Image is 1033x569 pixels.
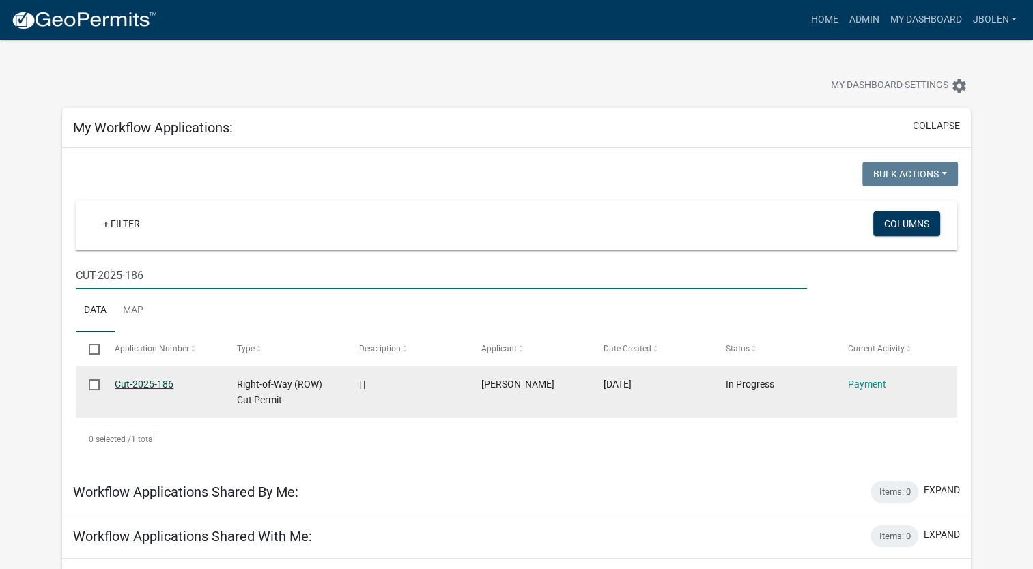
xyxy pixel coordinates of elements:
[76,332,102,365] datatable-header-cell: Select
[237,344,255,353] span: Type
[831,78,948,94] span: My Dashboard Settings
[591,332,713,365] datatable-header-cell: Date Created
[115,344,189,353] span: Application Number
[884,7,967,33] a: My Dashboard
[967,7,1022,33] a: jbolen
[481,344,517,353] span: Applicant
[871,481,918,503] div: Items: 0
[843,7,884,33] a: Admin
[92,211,151,236] a: + Filter
[481,379,554,390] span: Jennifer Bolen
[359,379,365,390] span: | |
[115,289,152,333] a: Map
[76,289,115,333] a: Data
[73,119,233,136] h5: My Workflow Applications:
[726,344,750,353] span: Status
[73,528,312,544] h5: Workflow Applications Shared With Me:
[913,119,960,133] button: collapse
[62,148,972,469] div: collapse
[713,332,835,365] datatable-header-cell: Status
[924,483,960,497] button: expand
[951,78,967,94] i: settings
[871,525,918,547] div: Items: 0
[820,72,978,99] button: My Dashboard Settingssettings
[848,379,886,390] a: Payment
[89,435,131,444] span: 0 selected /
[237,379,322,405] span: Right-of-Way (ROW) Cut Permit
[468,332,591,365] datatable-header-cell: Applicant
[862,162,958,186] button: Bulk Actions
[726,379,774,390] span: In Progress
[102,332,224,365] datatable-header-cell: Application Number
[604,379,632,390] span: 08/27/2025
[835,332,957,365] datatable-header-cell: Current Activity
[924,527,960,542] button: expand
[76,261,807,289] input: Search for applications
[73,484,298,500] h5: Workflow Applications Shared By Me:
[604,344,651,353] span: Date Created
[76,422,958,456] div: 1 total
[848,344,905,353] span: Current Activity
[346,332,468,365] datatable-header-cell: Description
[359,344,401,353] span: Description
[224,332,346,365] datatable-header-cell: Type
[805,7,843,33] a: Home
[873,211,940,236] button: Columns
[115,379,173,390] a: Cut-2025-186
